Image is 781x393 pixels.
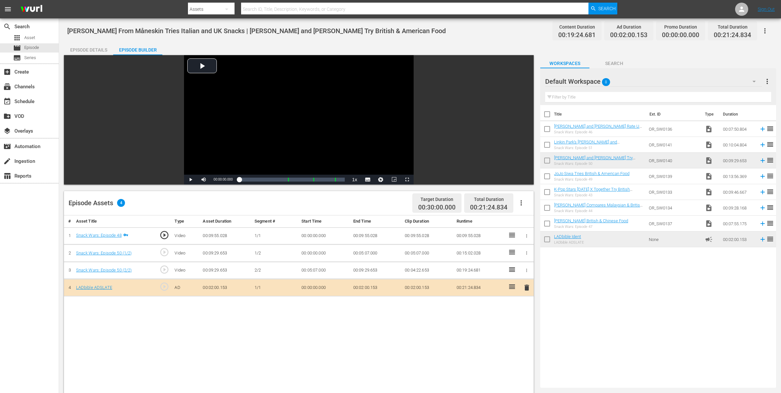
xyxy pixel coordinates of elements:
[558,32,596,39] span: 00:19:24.681
[646,137,702,153] td: OR_SW0141
[554,187,632,197] a: K-Pop Stars [DATE] X Together Try British Snacks For The First Time
[646,231,702,247] td: None
[554,234,581,239] a: LADbible Ident
[598,3,616,14] span: Search
[523,283,531,293] button: delete
[402,227,454,245] td: 00:09:55.028
[402,279,454,296] td: 00:02:00.153
[720,121,756,137] td: 00:07:50.804
[662,32,699,39] span: 00:00:00.000
[13,44,21,52] span: Episode
[3,98,11,105] span: Schedule
[24,44,39,51] span: Episode
[554,130,644,134] div: Snack Wars: Episode 46
[720,168,756,184] td: 00:13:56.369
[64,262,73,279] td: 3
[113,42,162,58] div: Episode Builder
[766,188,774,196] span: reorder
[766,235,774,243] span: reorder
[763,74,771,89] button: more_vert
[69,199,125,207] div: Episode Assets
[159,265,169,274] span: play_circle_outline
[554,218,628,223] a: [PERSON_NAME] British & Chinese Food
[3,68,11,76] span: Create
[172,245,200,262] td: Video
[720,216,756,231] td: 00:07:55.175
[117,199,125,207] span: 4
[454,262,506,279] td: 00:19:24.681
[76,233,122,238] a: Snack Wars: Episode 48
[759,141,766,148] svg: Add to Episode
[554,240,584,245] div: LADbible ADSLATE
[418,195,456,204] div: Target Duration
[3,157,11,165] span: Ingestion
[387,175,401,185] button: Picture-in-Picture
[200,245,252,262] td: 00:09:29.653
[3,23,11,31] span: Search
[172,215,200,228] th: Type
[401,175,414,185] button: Fullscreen
[554,171,629,176] a: JoJo Siwa Tries British & American Food
[113,42,162,55] button: Episode Builder
[64,245,73,262] td: 2
[3,112,11,120] span: VOD
[64,42,113,55] button: Episode Details
[200,262,252,279] td: 00:09:29.653
[714,22,751,32] div: Total Duration
[184,175,197,185] button: Play
[602,75,610,89] span: 8
[361,175,374,185] button: Subtitles
[252,279,299,296] td: 1/1
[759,157,766,164] svg: Add to Episode
[159,282,169,292] span: play_circle_outline
[351,227,402,245] td: 00:09:55.028
[523,284,531,292] span: delete
[252,245,299,262] td: 1/2
[759,125,766,133] svg: Add to Episode
[184,55,414,185] div: Video Player
[172,279,200,296] td: AD
[252,227,299,245] td: 1/1
[299,227,351,245] td: 00:00:00.000
[705,157,713,164] span: Video
[13,34,21,42] span: Asset
[705,172,713,180] span: Video
[646,168,702,184] td: OR_SW0139
[610,32,647,39] span: 00:02:00.153
[766,141,774,148] span: reorder
[299,279,351,296] td: 00:00:00.000
[239,178,345,182] div: Progress Bar
[589,59,639,68] span: Search
[705,220,713,228] span: Video
[454,215,506,228] th: Runtime
[172,227,200,245] td: Video
[720,200,756,216] td: 00:09:28.168
[554,225,628,229] div: Snack Wars: Episode 47
[720,184,756,200] td: 00:09:46.667
[3,83,11,91] span: Channels
[351,262,402,279] td: 00:09:29.653
[73,215,154,228] th: Asset Title
[351,245,402,262] td: 00:05:07.000
[759,236,766,243] svg: Add to Episode
[76,285,112,290] a: LADbible ADSLATE
[470,204,507,211] span: 00:21:24.834
[24,55,36,61] span: Series
[252,215,299,228] th: Segment #
[299,262,351,279] td: 00:05:07.000
[197,175,210,185] button: Mute
[402,262,454,279] td: 00:04:22.653
[759,220,766,227] svg: Add to Episode
[64,215,73,228] th: #
[759,188,766,196] svg: Add to Episode
[705,204,713,212] span: Video
[470,195,507,204] div: Total Duration
[374,175,387,185] button: Jump To Time
[720,137,756,153] td: 00:10:04.804
[67,27,446,35] span: [PERSON_NAME] From Måneskin Tries Italian and UK Snacks | [PERSON_NAME] and [PERSON_NAME] Try Bri...
[299,215,351,228] th: Start Time
[766,219,774,227] span: reorder
[646,105,701,123] th: Ext. ID
[13,54,21,62] span: Series
[299,245,351,262] td: 00:00:00.000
